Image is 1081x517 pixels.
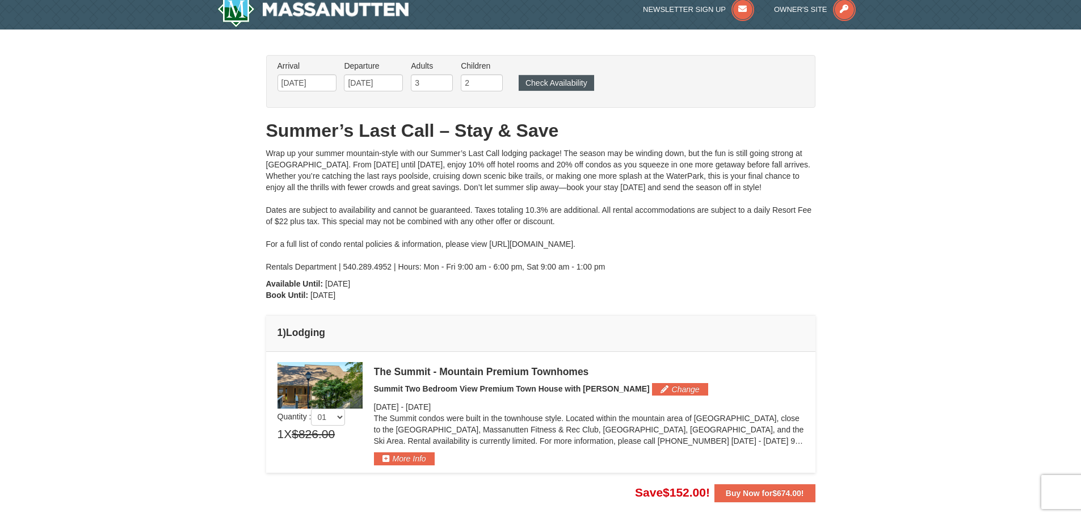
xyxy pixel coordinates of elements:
[266,148,815,272] div: Wrap up your summer mountain-style with our Summer’s Last Call lodging package! The season may be...
[277,327,804,338] h4: 1 Lodging
[635,486,710,499] span: Save !
[726,489,804,498] strong: Buy Now for !
[292,426,335,443] span: $826.00
[652,383,708,396] button: Change
[266,119,815,142] h1: Summer’s Last Call – Stay & Save
[277,362,363,409] img: 19219034-1-0eee7e00.jpg
[325,279,350,288] span: [DATE]
[374,402,399,411] span: [DATE]
[663,486,706,499] span: $152.00
[266,291,309,300] strong: Book Until:
[283,327,286,338] span: )
[277,412,346,421] span: Quantity :
[643,5,726,14] span: Newsletter Sign Up
[411,60,453,72] label: Adults
[374,413,804,447] p: The Summit condos were built in the townhouse style. Located within the mountain area of [GEOGRAP...
[774,5,827,14] span: Owner's Site
[374,384,650,393] span: Summit Two Bedroom View Premium Town House with [PERSON_NAME]
[277,426,284,443] span: 1
[406,402,431,411] span: [DATE]
[519,75,594,91] button: Check Availability
[401,402,403,411] span: -
[277,60,337,72] label: Arrival
[774,5,856,14] a: Owner's Site
[643,5,754,14] a: Newsletter Sign Up
[284,426,292,443] span: X
[461,60,503,72] label: Children
[374,452,435,465] button: More Info
[714,484,815,502] button: Buy Now for$674.00!
[772,489,801,498] span: $674.00
[310,291,335,300] span: [DATE]
[266,279,323,288] strong: Available Until:
[344,60,403,72] label: Departure
[374,366,804,377] div: The Summit - Mountain Premium Townhomes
